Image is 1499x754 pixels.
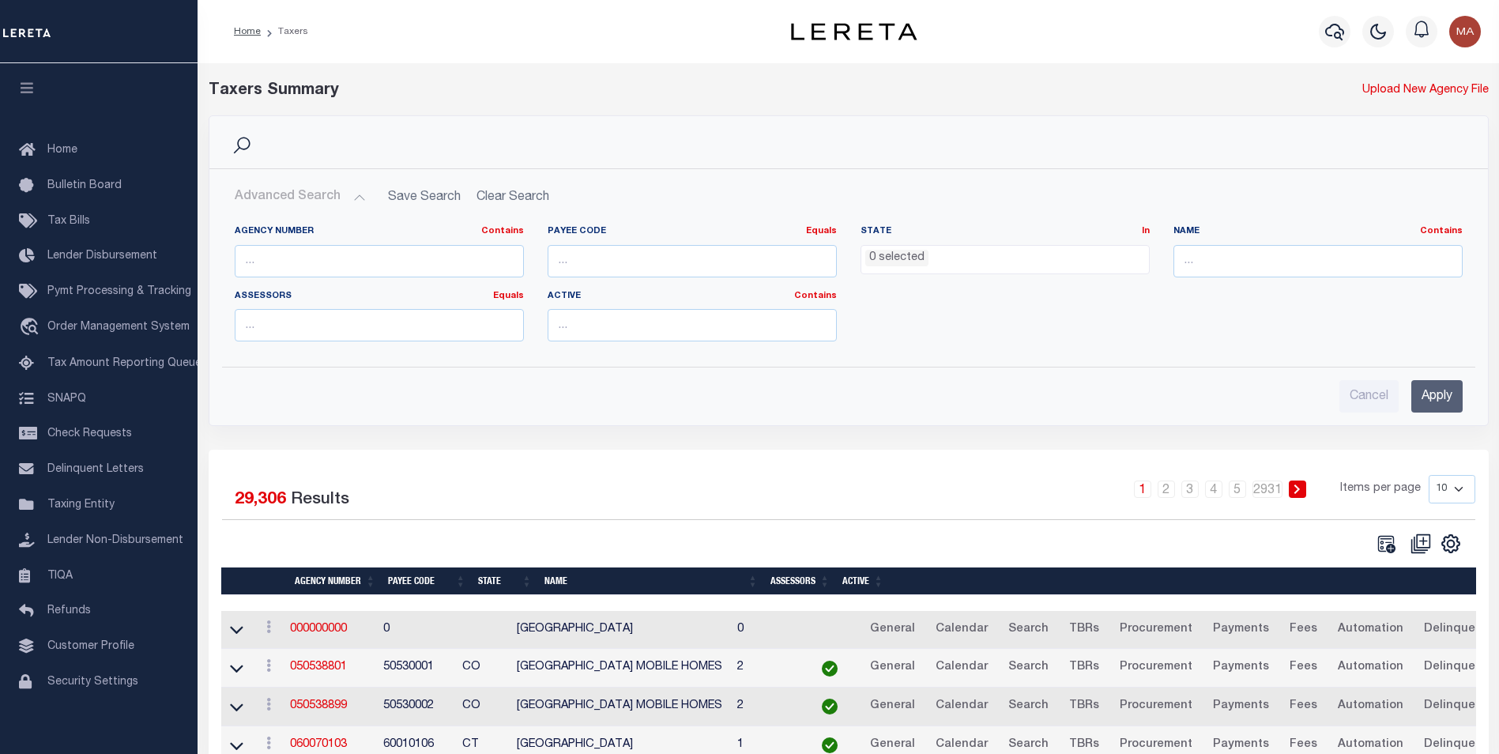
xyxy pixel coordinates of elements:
a: General [863,617,922,643]
span: Security Settings [47,677,138,688]
a: Automation [1331,617,1410,643]
a: In [1142,227,1150,236]
td: 0 [377,611,456,650]
a: Calendar [928,617,995,643]
td: 50530002 [377,688,456,726]
input: Apply [1411,380,1463,413]
a: Automation [1331,694,1410,719]
th: Agency Number: activate to sort column ascending [288,567,382,595]
li: 0 selected [865,250,928,267]
span: Tax Amount Reporting Queue [47,358,201,369]
span: Customer Profile [47,641,134,652]
label: Agency Number [235,225,524,239]
a: 2 [1158,481,1175,498]
span: Bulletin Board [47,180,122,191]
td: [GEOGRAPHIC_DATA] [510,611,731,650]
td: [GEOGRAPHIC_DATA] MOBILE HOMES [510,688,731,726]
span: Lender Non-Disbursement [47,535,183,546]
span: Delinquent Letters [47,464,144,475]
a: Home [234,27,261,36]
a: 060070103 [290,739,347,750]
input: ... [548,309,837,341]
a: Upload New Agency File [1362,82,1489,100]
label: Active [548,290,837,303]
img: check-icon-green.svg [822,699,838,714]
a: Fees [1282,617,1324,643]
input: ... [235,245,524,277]
a: 1 [1134,481,1151,498]
a: Payments [1206,694,1276,719]
label: Results [291,488,349,513]
a: Search [1001,694,1056,719]
a: General [863,655,922,680]
a: Procurement [1113,655,1200,680]
a: General [863,694,922,719]
a: Equals [493,292,524,300]
a: Contains [794,292,837,300]
td: 0 [731,611,803,650]
th: Name: activate to sort column ascending [538,567,764,595]
a: 4 [1205,481,1222,498]
span: TIQA [47,570,73,581]
span: Lender Disbursement [47,251,157,262]
span: Refunds [47,605,91,616]
th: Assessors: activate to sort column ascending [764,567,836,595]
a: Payments [1206,655,1276,680]
span: Items per page [1340,481,1421,498]
a: 3 [1181,481,1199,498]
a: TBRs [1062,655,1106,680]
a: Search [1001,617,1056,643]
td: 2 [731,649,803,688]
a: TBRs [1062,694,1106,719]
li: Taxers [261,25,308,39]
input: ... [548,245,837,277]
td: 50530001 [377,649,456,688]
input: Cancel [1339,380,1399,413]
a: Payments [1206,617,1276,643]
span: Home [47,145,77,156]
span: Order Management System [47,322,190,333]
td: CO [456,688,511,726]
td: CO [456,649,511,688]
a: 050538899 [290,700,347,711]
span: Check Requests [47,428,132,439]
a: Calendar [928,694,995,719]
a: Automation [1331,655,1410,680]
a: Fees [1282,694,1324,719]
label: Name [1173,225,1463,239]
img: logo-dark.svg [791,23,917,40]
a: Calendar [928,655,995,680]
span: Pymt Processing & Tracking [47,286,191,297]
button: Advanced Search [235,182,366,213]
img: check-icon-green.svg [822,737,838,753]
img: check-icon-green.svg [822,661,838,677]
i: travel_explore [19,318,44,338]
img: svg+xml;base64,PHN2ZyB4bWxucz0iaHR0cDovL3d3dy53My5vcmcvMjAwMC9zdmciIHBvaW50ZXItZXZlbnRzPSJub25lIi... [1449,16,1481,47]
a: 2931 [1252,481,1282,498]
div: Taxers Summary [209,79,1163,103]
th: Payee Code: activate to sort column ascending [382,567,472,595]
label: Payee Code [548,225,837,239]
td: 2 [731,688,803,726]
span: SNAPQ [47,393,86,404]
a: 5 [1229,481,1246,498]
a: 000000000 [290,624,347,635]
a: Equals [806,227,837,236]
a: Procurement [1113,694,1200,719]
span: Taxing Entity [47,500,115,511]
a: 050538801 [290,662,347,673]
a: Contains [1420,227,1463,236]
a: TBRs [1062,617,1106,643]
th: State: activate to sort column ascending [472,567,538,595]
span: 29,306 [235,492,286,508]
a: Procurement [1113,617,1200,643]
a: Contains [481,227,524,236]
span: Tax Bills [47,216,90,227]
td: [GEOGRAPHIC_DATA] MOBILE HOMES [510,649,731,688]
a: Fees [1282,655,1324,680]
th: Active: activate to sort column ascending [836,567,890,595]
input: ... [1173,245,1463,277]
label: State [861,225,1150,239]
label: Assessors [235,290,524,303]
input: ... [235,309,524,341]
